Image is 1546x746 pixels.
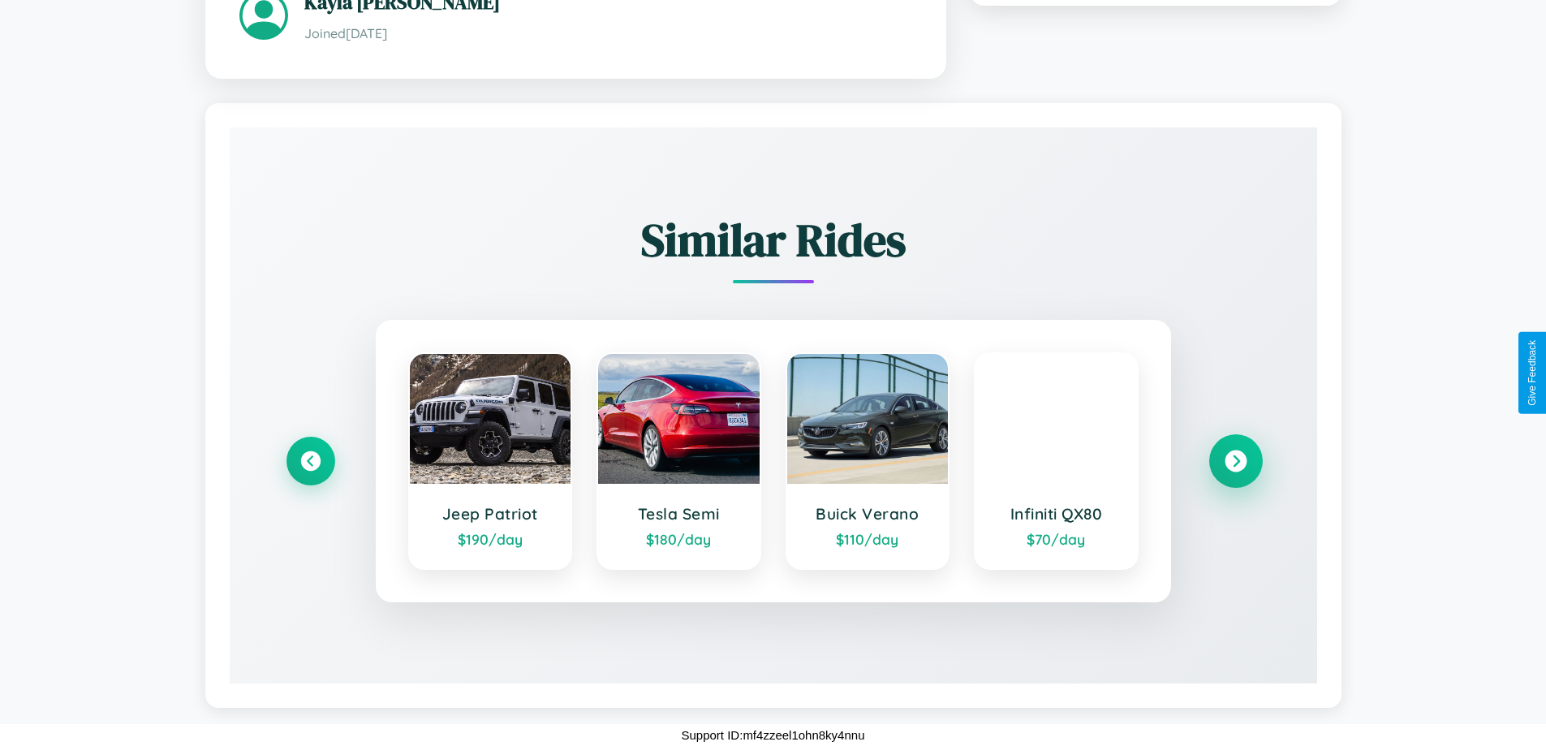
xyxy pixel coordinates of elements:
a: Infiniti QX80$70/day [974,352,1139,570]
a: Buick Verano$110/day [786,352,950,570]
h3: Buick Verano [803,504,932,524]
a: Tesla Semi$180/day [596,352,761,570]
h3: Jeep Patriot [426,504,555,524]
div: Give Feedback [1527,340,1538,406]
p: Support ID: mf4zzeel1ohn8ky4nnu [682,724,865,746]
h3: Tesla Semi [614,504,743,524]
div: $ 180 /day [614,530,743,548]
div: $ 190 /day [426,530,555,548]
a: Jeep Patriot$190/day [408,352,573,570]
div: $ 70 /day [992,530,1121,548]
h3: Infiniti QX80 [992,504,1121,524]
h2: Similar Rides [286,209,1260,271]
div: $ 110 /day [803,530,932,548]
p: Joined [DATE] [304,22,912,45]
